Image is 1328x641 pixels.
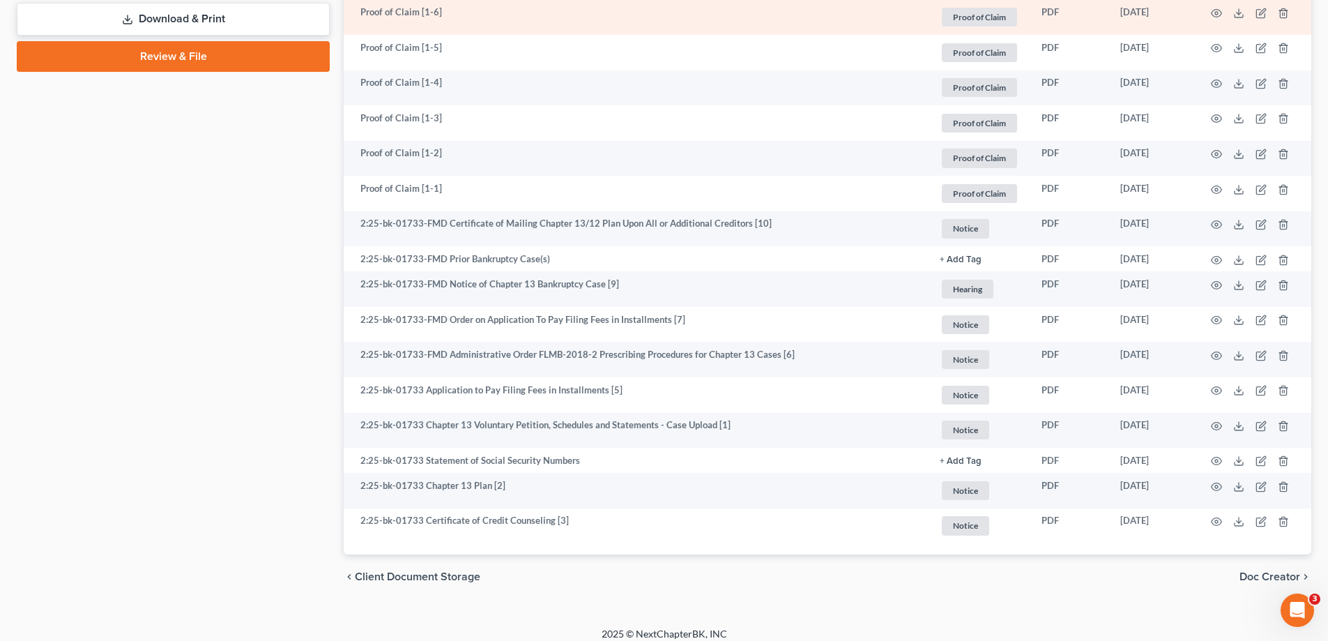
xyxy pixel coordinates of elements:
td: PDF [1030,176,1109,211]
span: Client Document Storage [355,571,480,582]
a: Download & Print [17,3,330,36]
td: PDF [1030,211,1109,247]
span: Notice [942,421,989,439]
td: 2:25-bk-01733-FMD Prior Bankruptcy Case(s) [344,246,929,271]
td: [DATE] [1109,246,1194,271]
span: Notice [942,386,989,405]
td: [DATE] [1109,70,1194,106]
td: PDF [1030,141,1109,176]
a: + Add Tag [940,252,1019,266]
a: Review & File [17,41,330,72]
a: Proof of Claim [940,6,1019,29]
span: Proof of Claim [942,114,1017,133]
td: [DATE] [1109,211,1194,247]
td: PDF [1030,448,1109,473]
span: Notice [942,219,989,238]
span: Notice [942,516,989,535]
td: 2:25-bk-01733 Application to Pay Filing Fees in Installments [5] [344,377,929,413]
span: Notice [942,350,989,369]
a: Notice [940,514,1019,537]
a: Notice [940,348,1019,371]
i: chevron_left [344,571,355,582]
td: Proof of Claim [1-4] [344,70,929,106]
td: PDF [1030,307,1109,342]
td: PDF [1030,377,1109,413]
span: Proof of Claim [942,149,1017,167]
td: [DATE] [1109,176,1194,211]
td: PDF [1030,473,1109,508]
td: 2:25-bk-01733-FMD Order on Application To Pay Filing Fees in Installments [7] [344,307,929,342]
span: Doc Creator [1239,571,1300,582]
a: Notice [940,217,1019,240]
button: Doc Creator chevron_right [1239,571,1311,582]
span: 3 [1309,594,1320,605]
span: Proof of Claim [942,78,1017,97]
td: PDF [1030,271,1109,307]
td: [DATE] [1109,342,1194,377]
a: Proof of Claim [940,146,1019,169]
a: Hearing [940,278,1019,301]
td: [DATE] [1109,377,1194,413]
a: Proof of Claim [940,112,1019,135]
td: 2:25-bk-01733 Certificate of Credit Counseling [3] [344,508,929,544]
span: Notice [942,481,989,500]
a: Notice [940,418,1019,442]
button: chevron_left Client Document Storage [344,571,480,582]
td: PDF [1030,342,1109,377]
td: Proof of Claim [1-5] [344,35,929,70]
a: Proof of Claim [940,76,1019,99]
a: Notice [940,313,1019,336]
iframe: Intercom live chat [1281,594,1314,627]
td: [DATE] [1109,413,1194,448]
span: Notice [942,315,989,334]
td: 2:25-bk-01733 Statement of Social Security Numbers [344,448,929,473]
td: 2:25-bk-01733-FMD Notice of Chapter 13 Bankruptcy Case [9] [344,271,929,307]
td: PDF [1030,246,1109,271]
span: Proof of Claim [942,8,1017,27]
td: PDF [1030,508,1109,544]
td: 2:25-bk-01733-FMD Administrative Order FLMB-2018-2 Prescribing Procedures for Chapter 13 Cases [6] [344,342,929,377]
td: [DATE] [1109,307,1194,342]
button: + Add Tag [940,255,982,264]
td: [DATE] [1109,473,1194,508]
td: 2:25-bk-01733 Chapter 13 Voluntary Petition, Schedules and Statements - Case Upload [1] [344,413,929,448]
span: Proof of Claim [942,184,1017,203]
a: Notice [940,384,1019,407]
button: + Add Tag [940,457,982,466]
span: Proof of Claim [942,43,1017,62]
a: Notice [940,479,1019,502]
td: 2:25-bk-01733-FMD Certificate of Mailing Chapter 13/12 Plan Upon All or Additional Creditors [10] [344,211,929,247]
a: Proof of Claim [940,182,1019,205]
td: [DATE] [1109,105,1194,141]
td: PDF [1030,70,1109,106]
td: [DATE] [1109,508,1194,544]
td: 2:25-bk-01733 Chapter 13 Plan [2] [344,473,929,508]
td: PDF [1030,105,1109,141]
i: chevron_right [1300,571,1311,582]
span: Hearing [942,280,993,299]
td: PDF [1030,35,1109,70]
td: Proof of Claim [1-2] [344,141,929,176]
td: Proof of Claim [1-3] [344,105,929,141]
td: [DATE] [1109,271,1194,307]
td: [DATE] [1109,448,1194,473]
td: [DATE] [1109,141,1194,176]
td: [DATE] [1109,35,1194,70]
td: PDF [1030,413,1109,448]
a: + Add Tag [940,454,1019,467]
a: Proof of Claim [940,41,1019,64]
td: Proof of Claim [1-1] [344,176,929,211]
